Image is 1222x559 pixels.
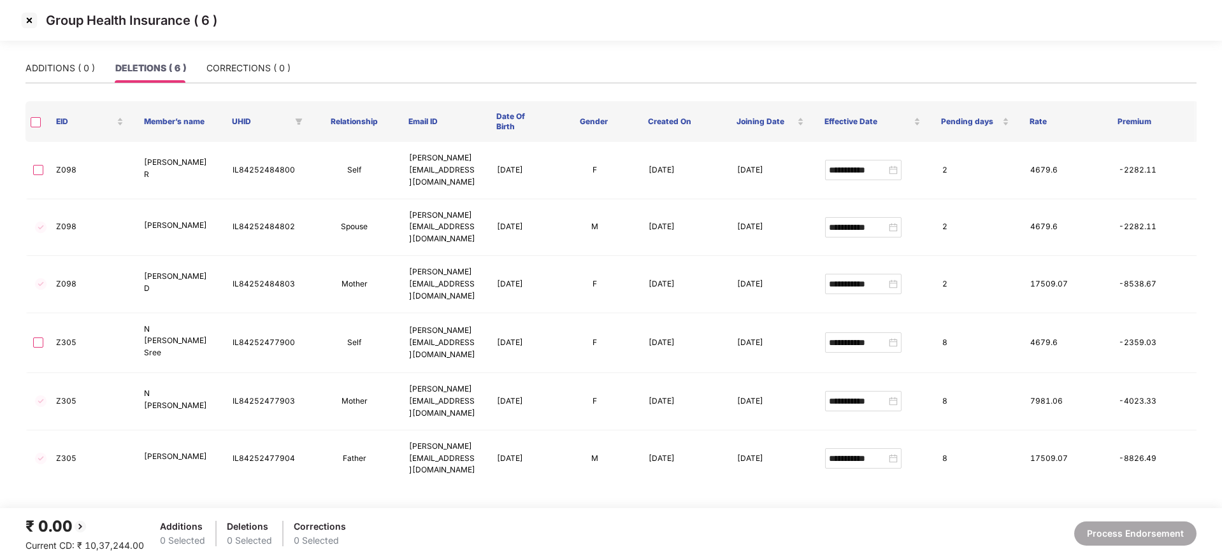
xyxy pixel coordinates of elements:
td: [PERSON_NAME][EMAIL_ADDRESS][DOMAIN_NAME] [399,256,487,313]
td: -2282.11 [1109,142,1197,199]
td: [DATE] [727,430,815,488]
th: Date Of Birth [486,101,550,142]
div: Additions [160,520,205,534]
span: EID [56,117,114,127]
p: [PERSON_NAME] D [144,271,212,295]
p: [PERSON_NAME] [144,220,212,232]
td: [DATE] [727,373,815,430]
td: F [550,373,638,430]
td: [PERSON_NAME][EMAIL_ADDRESS][DOMAIN_NAME] [399,142,487,199]
td: 2 [932,199,1020,257]
div: CORRECTIONS ( 0 ) [206,61,291,75]
td: Self [310,142,398,199]
td: [PERSON_NAME][EMAIL_ADDRESS][DOMAIN_NAME] [399,199,487,257]
td: M [550,199,638,257]
td: [DATE] [727,313,815,374]
span: filter [295,118,303,125]
td: 4679.6 [1020,313,1108,374]
span: Effective Date [824,117,912,127]
td: 8 [932,430,1020,488]
span: Joining Date [737,117,794,127]
td: [DATE] [487,373,550,430]
td: -8826.49 [1109,430,1197,488]
th: Rate [1019,101,1107,142]
td: [DATE] [487,313,550,374]
td: 17509.07 [1020,256,1108,313]
td: Self [310,313,398,374]
img: svg+xml;base64,PHN2ZyBpZD0iQmFjay0yMHgyMCIgeG1sbnM9Imh0dHA6Ly93d3cudzMub3JnLzIwMDAvc3ZnIiB3aWR0aD... [73,519,88,534]
span: filter [292,114,305,129]
div: 0 Selected [294,534,346,548]
td: -2359.03 [1109,313,1197,374]
p: N [PERSON_NAME] [144,388,212,412]
td: 17509.07 [1020,430,1108,488]
td: IL84252477904 [222,430,310,488]
td: Mother [310,256,398,313]
td: [PERSON_NAME][EMAIL_ADDRESS][DOMAIN_NAME] [399,313,487,374]
td: [DATE] [487,256,550,313]
td: [DATE] [638,373,726,430]
p: N [PERSON_NAME] Sree [144,323,212,360]
th: Created On [638,101,726,142]
div: DELETIONS ( 6 ) [115,61,186,75]
td: 4679.6 [1020,142,1108,199]
div: ₹ 0.00 [25,514,144,539]
button: Process Endorsement [1074,521,1197,546]
td: IL84252484803 [222,256,310,313]
img: svg+xml;base64,PHN2ZyBpZD0iVGljay0zMngzMiIgeG1sbnM9Imh0dHA6Ly93d3cudzMub3JnLzIwMDAvc3ZnIiB3aWR0aD... [33,451,48,466]
td: M [550,430,638,488]
span: Current CD: ₹ 10,37,244.00 [25,540,144,551]
div: Deletions [227,520,272,534]
td: Z098 [46,256,134,313]
td: [PERSON_NAME][EMAIL_ADDRESS][DOMAIN_NAME] [399,430,487,488]
td: Z098 [46,199,134,257]
p: Group Health Insurance ( 6 ) [46,13,217,28]
td: -8538.67 [1109,256,1197,313]
td: [DATE] [638,256,726,313]
td: F [550,256,638,313]
th: EID [46,101,134,142]
th: Effective Date [814,101,931,142]
div: 0 Selected [227,534,272,548]
td: 7981.06 [1020,373,1108,430]
td: Z305 [46,430,134,488]
th: Pending days [931,101,1019,142]
td: IL84252484802 [222,199,310,257]
td: [DATE] [638,313,726,374]
td: IL84252477900 [222,313,310,374]
p: [PERSON_NAME] [144,451,212,463]
td: 2 [932,142,1020,199]
th: Premium [1107,101,1195,142]
td: Z305 [46,313,134,374]
td: 4679.6 [1020,199,1108,257]
td: F [550,142,638,199]
span: Pending days [941,117,999,127]
div: Corrections [294,520,346,534]
td: Father [310,430,398,488]
div: ADDITIONS ( 0 ) [25,61,95,75]
td: 8 [932,373,1020,430]
td: IL84252477903 [222,373,310,430]
td: -2282.11 [1109,199,1197,257]
span: UHID [232,117,289,127]
td: [PERSON_NAME][EMAIL_ADDRESS][DOMAIN_NAME] [399,373,487,430]
td: [DATE] [638,430,726,488]
img: svg+xml;base64,PHN2ZyBpZD0iVGljay0zMngzMiIgeG1sbnM9Imh0dHA6Ly93d3cudzMub3JnLzIwMDAvc3ZnIiB3aWR0aD... [33,276,48,292]
td: [DATE] [727,142,815,199]
td: [DATE] [727,199,815,257]
td: [DATE] [487,142,550,199]
img: svg+xml;base64,PHN2ZyBpZD0iVGljay0zMngzMiIgeG1sbnM9Imh0dHA6Ly93d3cudzMub3JnLzIwMDAvc3ZnIiB3aWR0aD... [33,393,48,409]
td: [DATE] [638,142,726,199]
img: svg+xml;base64,PHN2ZyBpZD0iVGljay0zMngzMiIgeG1sbnM9Imh0dHA6Ly93d3cudzMub3JnLzIwMDAvc3ZnIiB3aWR0aD... [33,220,48,235]
th: Member’s name [134,101,222,142]
td: [DATE] [487,430,550,488]
p: [PERSON_NAME] R [144,157,212,181]
td: -4023.33 [1109,373,1197,430]
td: F [550,313,638,374]
td: 2 [932,256,1020,313]
img: svg+xml;base64,PHN2ZyBpZD0iQ3Jvc3MtMzJ4MzIiIHhtbG5zPSJodHRwOi8vd3d3LnczLm9yZy8yMDAwL3N2ZyIgd2lkdG... [19,10,40,31]
td: Spouse [310,199,398,257]
td: Mother [310,373,398,430]
td: Z305 [46,373,134,430]
td: [DATE] [487,199,550,257]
